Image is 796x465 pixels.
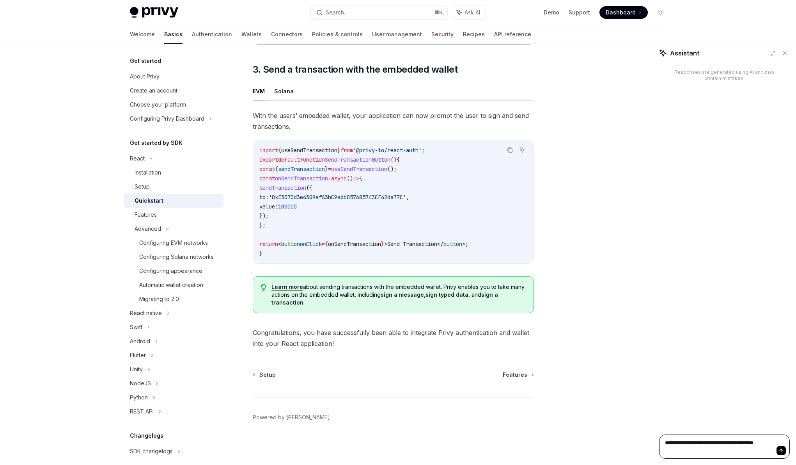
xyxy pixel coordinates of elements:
a: Automatic wallet creation [124,278,223,292]
button: Toggle dark mode [654,6,667,19]
a: Setup [124,180,223,194]
span: export [259,156,278,163]
h5: Get started by SDK [130,138,183,148]
h5: Changelogs [130,431,163,440]
div: Configuring EVM networks [139,238,208,248]
svg: Tip [261,284,266,291]
span: Congratulations, you have successfully been able to integrate Privy authentication and wallet int... [253,327,534,349]
span: useSendTransaction [281,147,337,154]
span: value: [259,203,278,210]
span: => [353,175,359,182]
span: { [325,241,328,248]
div: Configuring Privy Dashboard [130,114,204,123]
a: Welcome [130,25,155,44]
a: sign a message [381,291,424,298]
a: User management [372,25,422,44]
a: Authentication [192,25,232,44]
a: sign typed data [425,291,468,298]
span: With the users’ embedded wallet, your application can now prompt the user to sign and send transa... [253,110,534,132]
a: Configuring Solana networks [124,250,223,264]
div: Configuring Solana networks [139,252,214,262]
div: Quickstart [135,196,163,205]
div: SDK changelogs [130,447,173,456]
span: 3. Send a transaction with the embedded wallet [253,63,457,76]
span: to: [259,194,269,201]
a: Basics [164,25,183,44]
div: Python [130,393,148,402]
span: ({ [306,184,312,191]
div: React native [130,308,162,318]
span: () [347,175,353,182]
span: = [322,241,325,248]
span: onSendTransaction [275,175,328,182]
span: 100000 [278,203,297,210]
span: Assistant [670,48,699,58]
span: from [340,147,353,154]
span: const [259,166,275,173]
div: Setup [135,182,150,191]
a: Demo [544,9,559,16]
span: , [406,194,409,201]
div: Android [130,337,150,346]
a: Recipes [463,25,485,44]
button: Send message [776,446,786,455]
span: ; [465,241,468,248]
span: sendTransaction [259,184,306,191]
div: Configuring appearance [139,266,202,276]
span: () [390,156,397,163]
span: Ask AI [464,9,480,16]
div: Swift [130,322,142,332]
span: about sending transactions with the embedded wallet. Privy enables you to take many actions on th... [271,283,525,306]
div: Choose your platform [130,100,186,109]
span: function [300,156,325,163]
span: Send Transaction [387,241,437,248]
span: > [384,241,387,248]
img: light logo [130,7,178,18]
span: SendTransactionButton [325,156,390,163]
button: Solana [274,82,294,100]
a: Wallets [241,25,262,44]
span: Setup [259,371,276,379]
span: } [381,241,384,248]
span: { [397,156,400,163]
div: Search... [326,8,347,17]
span: = [328,166,331,173]
div: Unity [130,365,143,374]
button: EVM [253,82,265,100]
span: return [259,241,278,248]
span: default [278,156,300,163]
a: Configuring EVM networks [124,236,223,250]
div: Features [135,210,157,219]
span: > [462,241,465,248]
a: Setup [254,371,276,379]
span: sendTransaction [278,166,325,173]
span: }); [259,212,269,219]
span: const [259,175,275,182]
a: Support [569,9,590,16]
a: Choose your platform [124,98,223,112]
span: < [278,241,281,248]
span: { [275,166,278,173]
span: } [325,166,328,173]
span: { [359,175,362,182]
button: Ask AI [517,145,527,155]
span: onSendTransaction [328,241,381,248]
span: button [281,241,300,248]
a: Features [124,208,223,222]
h5: Get started [130,56,161,66]
a: Learn more [271,283,303,290]
span: async [331,175,347,182]
button: Ask AI [451,5,486,20]
span: ; [422,147,425,154]
a: Configuring appearance [124,264,223,278]
span: = [328,175,331,182]
a: About Privy [124,69,223,84]
div: About Privy [130,72,160,81]
span: { [278,147,281,154]
a: Powered by [PERSON_NAME] [253,413,330,421]
div: Automatic wallet creation [139,280,203,290]
a: Features [503,371,533,379]
div: Installation [135,168,161,177]
span: useSendTransaction [331,166,387,173]
span: Features [503,371,527,379]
